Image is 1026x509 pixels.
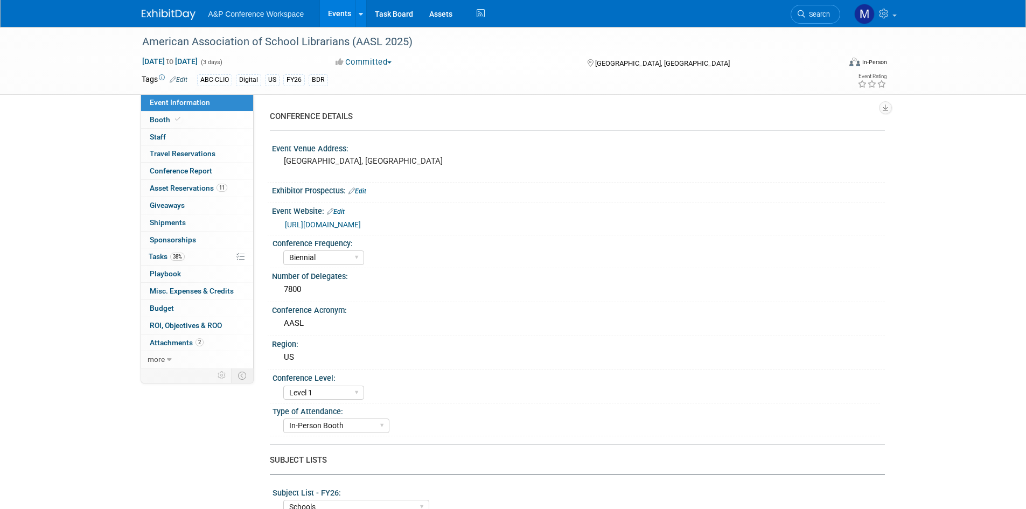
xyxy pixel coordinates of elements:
span: Misc. Expenses & Credits [150,287,234,295]
a: Event Information [141,94,253,111]
div: In-Person [862,58,887,66]
div: Type of Attendance: [273,403,880,417]
div: BDR [309,74,328,86]
span: Giveaways [150,201,185,210]
a: Search [791,5,840,24]
img: Mark Strong [854,4,875,24]
span: Asset Reservations [150,184,227,192]
span: Tasks [149,252,185,261]
span: A&P Conference Workspace [208,10,304,18]
div: Region: [272,336,885,350]
div: Exhibitor Prospectus: [272,183,885,197]
i: Booth reservation complete [175,116,180,122]
a: Playbook [141,266,253,282]
span: Attachments [150,338,204,347]
span: 38% [170,253,185,261]
div: Event Rating [857,74,887,79]
a: Conference Report [141,163,253,179]
a: Booth [141,111,253,128]
img: Format-Inperson.png [849,58,860,66]
span: Playbook [150,269,181,278]
a: Travel Reservations [141,145,253,162]
div: Event Website: [272,203,885,217]
a: [URL][DOMAIN_NAME] [285,220,361,229]
div: 7800 [280,281,877,298]
div: FY26 [283,74,305,86]
div: Conference Acronym: [272,302,885,316]
span: 11 [217,184,227,192]
a: Edit [170,76,187,83]
button: Committed [332,57,396,68]
div: US [265,74,280,86]
div: ABC-CLIO [197,74,232,86]
span: Search [805,10,830,18]
span: Sponsorships [150,235,196,244]
span: Staff [150,133,166,141]
a: Staff [141,129,253,145]
span: Travel Reservations [150,149,215,158]
div: Number of Delegates: [272,268,885,282]
a: Shipments [141,214,253,231]
div: American Association of School Librarians (AASL 2025) [138,32,824,52]
div: US [280,349,877,366]
span: Booth [150,115,183,124]
div: Digital [236,74,261,86]
div: Event Venue Address: [272,141,885,154]
div: Conference Frequency: [273,235,880,249]
span: more [148,355,165,364]
a: Sponsorships [141,232,253,248]
span: [DATE] [DATE] [142,57,198,66]
div: Subject List - FY26: [273,485,880,498]
a: Tasks38% [141,248,253,265]
a: Giveaways [141,197,253,214]
a: ROI, Objectives & ROO [141,317,253,334]
span: 2 [196,338,204,346]
span: Event Information [150,98,210,107]
a: Misc. Expenses & Credits [141,283,253,299]
a: Attachments2 [141,334,253,351]
div: AASL [280,315,877,332]
a: Edit [348,187,366,195]
a: Asset Reservations11 [141,180,253,197]
a: Edit [327,208,345,215]
a: more [141,351,253,368]
pre: [GEOGRAPHIC_DATA], [GEOGRAPHIC_DATA] [284,156,515,166]
span: Shipments [150,218,186,227]
td: Tags [142,74,187,86]
div: SUBJECT LISTS [270,455,877,466]
td: Toggle Event Tabs [231,368,253,382]
a: Budget [141,300,253,317]
div: Conference Level: [273,370,880,384]
span: (3 days) [200,59,222,66]
td: Personalize Event Tab Strip [213,368,232,382]
span: ROI, Objectives & ROO [150,321,222,330]
span: Budget [150,304,174,312]
div: CONFERENCE DETAILS [270,111,877,122]
span: to [165,57,175,66]
span: [GEOGRAPHIC_DATA], [GEOGRAPHIC_DATA] [595,59,730,67]
span: Conference Report [150,166,212,175]
img: ExhibitDay [142,9,196,20]
div: Event Format [777,56,888,72]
